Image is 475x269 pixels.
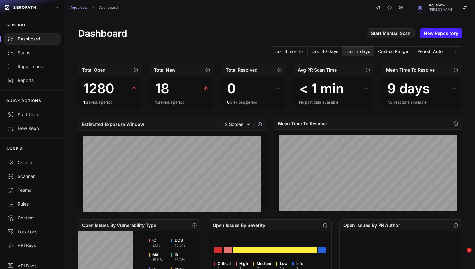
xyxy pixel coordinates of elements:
[3,3,50,13] a: ZEROPATH
[83,100,137,105] div: previous period
[270,46,308,56] button: Last 3 months
[155,100,209,105] div: previous period
[152,257,163,262] div: 15.8 %
[280,261,287,266] span: Low
[155,100,157,105] span: 1
[154,67,176,73] h2: Total New
[453,49,458,54] svg: caret sort,
[91,5,95,10] svg: chevron right,
[8,263,57,269] div: API Docs
[78,28,127,39] h1: Dashboard
[82,222,156,229] h2: Open Issues By Vulnerability Type
[8,201,57,207] div: Rules
[13,5,36,10] span: ZEROPATH
[6,23,26,28] p: GENERAL
[296,261,303,266] span: Info
[454,248,469,263] iframe: Intercom live chat
[8,242,57,249] div: API Keys
[299,81,344,96] div: < 1 min
[8,50,57,56] div: Scans
[175,238,185,243] span: DOS
[367,28,415,38] a: Start Manual Scan
[82,121,144,127] h2: Estimated Exposure Window
[374,46,412,56] button: Custom Range
[342,46,374,56] button: Last 7 days
[6,98,41,103] p: QUICK ACTIONS
[387,100,457,105] div: No past data available
[386,67,435,73] h2: Mean Time To Resolve
[8,63,57,70] div: Repositories
[98,5,118,10] a: Dashboard
[70,5,88,10] a: AquaNow
[299,100,369,105] div: No past data available
[6,146,23,151] p: CONFIG
[227,100,281,105] div: previous period
[239,261,248,266] span: High
[343,222,400,229] h2: Open Issues By PR Author
[8,36,57,42] div: Dashboard
[8,187,57,193] div: Teams
[298,67,337,73] h2: Avg PR Scan Time
[175,252,185,257] span: ID
[152,243,162,248] div: 21.1 %
[467,248,472,253] span: 1
[214,247,222,253] div: Go to issues list
[8,159,57,166] div: General
[227,81,236,96] div: 0
[8,229,57,235] div: Locations
[227,100,230,105] span: 0
[175,243,185,248] div: 15.8 %
[152,238,162,243] span: IC
[257,261,271,266] span: Medium
[221,121,255,128] button: 2 Scores
[8,111,57,118] div: Start Scan
[152,252,163,257] span: MA
[387,81,430,96] div: 9 days
[226,67,258,73] h2: Total Resolved
[213,222,265,229] h2: Open Issues By Severity
[308,46,342,56] button: Last 30 days
[429,3,454,7] span: AquaNow
[218,261,231,266] span: Critical
[233,247,317,253] div: Go to issues list
[417,48,443,55] span: Period: Auto
[175,257,185,262] div: 15.8 %
[318,247,326,253] div: Go to issues list
[8,215,57,221] div: Context
[224,247,232,253] div: Go to issues list
[8,77,57,83] div: Reports
[83,81,114,96] div: 1280
[83,100,85,105] span: 1
[420,28,462,38] a: New Repository
[8,173,57,180] div: Scanner
[8,125,57,132] div: New Repo
[429,8,454,11] span: [PERSON_NAME]
[155,81,169,96] div: 18
[278,121,327,127] h2: Mean Time To Resolve
[70,5,118,10] nav: breadcrumb
[82,67,106,73] h2: Total Open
